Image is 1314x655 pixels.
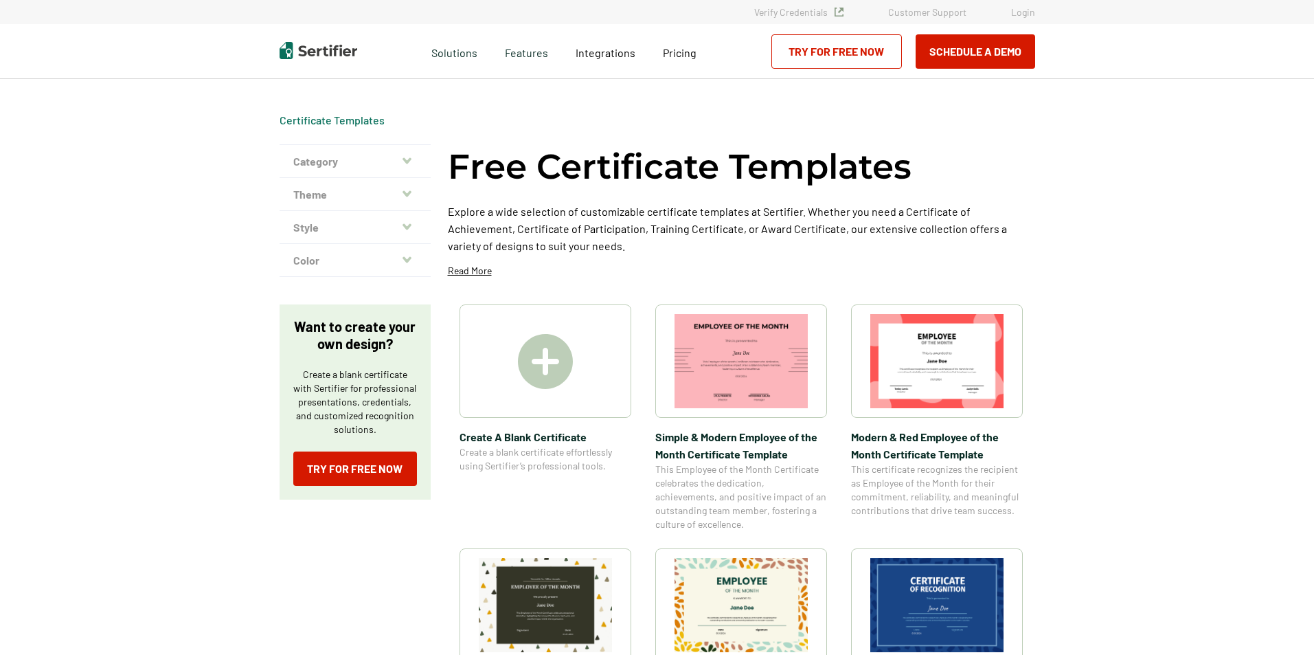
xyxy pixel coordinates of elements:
a: Customer Support [888,6,966,18]
a: Certificate Templates [280,113,385,126]
img: Modern Dark Blue Employee of the Month Certificate Template [870,558,1004,652]
img: Modern & Red Employee of the Month Certificate Template [870,314,1004,408]
a: Verify Credentials [754,6,843,18]
p: Explore a wide selection of customizable certificate templates at Sertifier. Whether you need a C... [448,203,1035,254]
a: Try for Free Now [771,34,902,69]
span: Certificate Templates [280,113,385,127]
a: Simple & Modern Employee of the Month Certificate TemplateSimple & Modern Employee of the Month C... [655,304,827,531]
a: Try for Free Now [293,452,417,486]
span: This Employee of the Month Certificate celebrates the dedication, achievements, and positive impa... [655,463,827,531]
span: Modern & Red Employee of the Month Certificate Template [851,428,1023,463]
img: Verified [835,8,843,16]
p: Create a blank certificate with Sertifier for professional presentations, credentials, and custom... [293,368,417,436]
p: Want to create your own design? [293,318,417,353]
a: Modern & Red Employee of the Month Certificate TemplateModern & Red Employee of the Month Certifi... [851,304,1023,531]
span: Features [505,43,548,60]
img: Simple & Modern Employee of the Month Certificate Template [675,314,808,408]
a: Integrations [576,43,635,60]
h1: Free Certificate Templates [448,144,911,189]
img: Simple and Patterned Employee of the Month Certificate Template [675,558,808,652]
span: Simple & Modern Employee of the Month Certificate Template [655,428,827,463]
span: Solutions [431,43,477,60]
button: Category [280,145,431,178]
p: Read More [448,264,492,278]
a: Login [1011,6,1035,18]
a: Pricing [663,43,696,60]
span: Pricing [663,46,696,59]
img: Simple & Colorful Employee of the Month Certificate Template [479,558,612,652]
button: Color [280,244,431,277]
button: Theme [280,178,431,211]
img: Create A Blank Certificate [518,334,573,389]
span: This certificate recognizes the recipient as Employee of the Month for their commitment, reliabil... [851,463,1023,518]
button: Style [280,211,431,244]
span: Create A Blank Certificate [460,428,631,445]
span: Integrations [576,46,635,59]
img: Sertifier | Digital Credentialing Platform [280,42,357,59]
span: Create a blank certificate effortlessly using Sertifier’s professional tools. [460,445,631,473]
div: Breadcrumb [280,113,385,127]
